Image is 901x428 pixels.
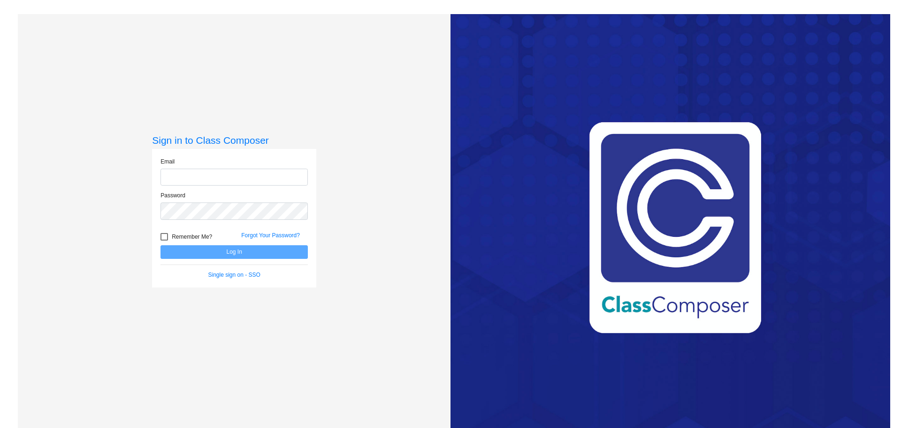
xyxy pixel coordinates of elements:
[152,134,316,146] h3: Sign in to Class Composer
[160,157,175,166] label: Email
[208,272,260,278] a: Single sign on - SSO
[172,231,212,242] span: Remember Me?
[160,245,308,259] button: Log In
[241,232,300,239] a: Forgot Your Password?
[160,191,185,200] label: Password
